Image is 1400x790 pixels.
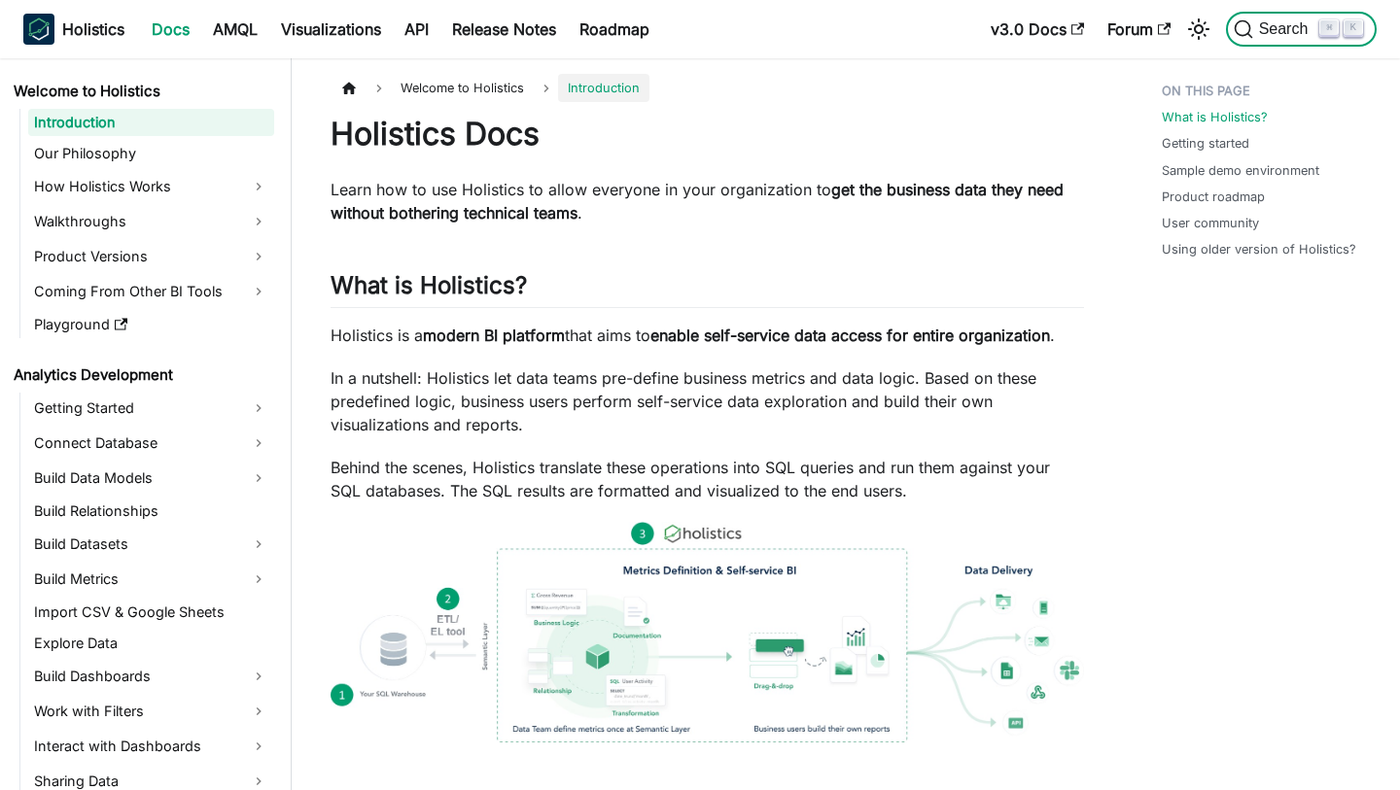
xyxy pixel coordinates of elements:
[28,696,274,727] a: Work with Filters
[979,14,1096,45] a: v3.0 Docs
[1162,108,1268,126] a: What is Holistics?
[331,522,1084,742] img: How Holistics fits in your Data Stack
[8,78,274,105] a: Welcome to Holistics
[331,74,1084,102] nav: Breadcrumbs
[28,109,274,136] a: Introduction
[28,564,274,595] a: Build Metrics
[28,529,274,560] a: Build Datasets
[28,428,274,459] a: Connect Database
[331,324,1084,347] p: Holistics is a that aims to .
[1162,134,1249,153] a: Getting started
[1319,19,1339,37] kbd: ⌘
[28,206,274,237] a: Walkthroughs
[331,271,1084,308] h2: What is Holistics?
[1162,161,1319,180] a: Sample demo environment
[1344,19,1363,37] kbd: K
[28,171,274,202] a: How Holistics Works
[568,14,661,45] a: Roadmap
[28,731,274,762] a: Interact with Dashboards
[140,14,201,45] a: Docs
[1096,14,1182,45] a: Forum
[28,661,274,692] a: Build Dashboards
[8,361,274,389] a: Analytics Development
[650,326,1050,345] strong: enable self-service data access for entire organization
[391,74,534,102] span: Welcome to Holistics
[331,74,367,102] a: Home page
[28,276,274,307] a: Coming From Other BI Tools
[23,14,54,45] img: Holistics
[28,630,274,657] a: Explore Data
[1253,20,1320,38] span: Search
[1162,240,1356,258] a: Using older version of Holistics?
[558,74,649,102] span: Introduction
[423,326,565,345] strong: modern BI platform
[440,14,568,45] a: Release Notes
[1162,188,1265,206] a: Product roadmap
[331,115,1084,154] h1: Holistics Docs
[1226,12,1377,47] button: Search (Command+K)
[28,463,274,494] a: Build Data Models
[28,393,274,424] a: Getting Started
[393,14,440,45] a: API
[1162,214,1259,232] a: User community
[331,366,1084,436] p: In a nutshell: Holistics let data teams pre-define business metrics and data logic. Based on thes...
[28,241,274,272] a: Product Versions
[28,599,274,626] a: Import CSV & Google Sheets
[28,311,274,338] a: Playground
[23,14,124,45] a: HolisticsHolistics
[269,14,393,45] a: Visualizations
[201,14,269,45] a: AMQL
[28,140,274,167] a: Our Philosophy
[331,456,1084,502] p: Behind the scenes, Holistics translate these operations into SQL queries and run them against you...
[62,17,124,41] b: Holistics
[28,498,274,525] a: Build Relationships
[331,178,1084,224] p: Learn how to use Holistics to allow everyone in your organization to .
[1183,14,1214,45] button: Switch between dark and light mode (currently light mode)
